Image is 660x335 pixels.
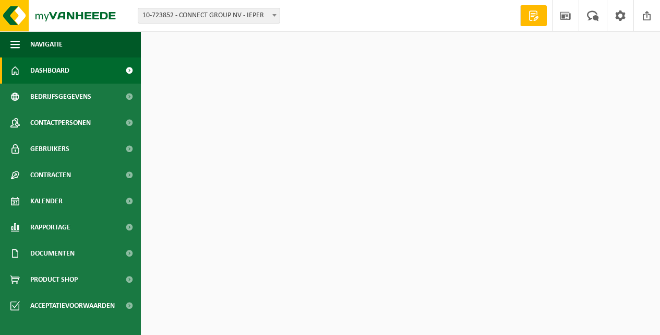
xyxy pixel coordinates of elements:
span: Kalender [30,188,63,214]
span: 10-723852 - CONNECT GROUP NV - IEPER [138,8,280,23]
span: Dashboard [30,57,69,84]
span: Navigatie [30,31,63,57]
span: Documenten [30,240,75,267]
span: Bedrijfsgegevens [30,84,91,110]
span: Acceptatievoorwaarden [30,293,115,319]
span: Rapportage [30,214,70,240]
span: Contactpersonen [30,110,91,136]
span: Contracten [30,162,71,188]
span: Product Shop [30,267,78,293]
span: Gebruikers [30,136,69,162]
